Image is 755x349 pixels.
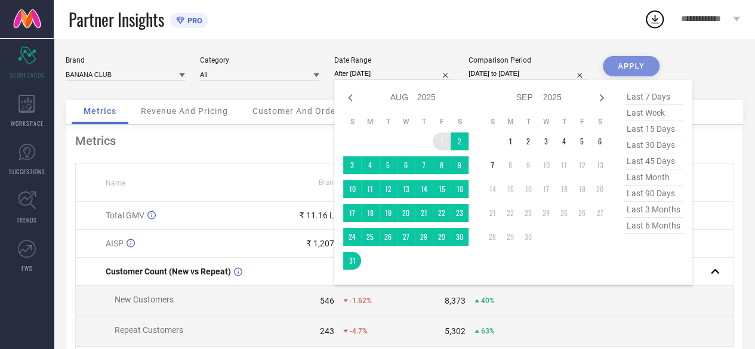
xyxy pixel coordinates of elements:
[379,156,397,174] td: Tue Aug 05 2025
[319,178,358,187] span: Brand Value
[84,106,116,116] span: Metrics
[469,56,588,64] div: Comparison Period
[397,117,415,126] th: Wednesday
[397,228,415,246] td: Wed Aug 27 2025
[573,156,591,174] td: Fri Sep 12 2025
[481,327,495,335] span: 63%
[591,156,609,174] td: Sat Sep 13 2025
[501,156,519,174] td: Mon Sep 08 2025
[397,156,415,174] td: Wed Aug 06 2025
[573,132,591,150] td: Fri Sep 05 2025
[591,204,609,222] td: Sat Sep 27 2025
[361,156,379,174] td: Mon Aug 04 2025
[624,121,683,137] span: last 15 days
[451,180,469,198] td: Sat Aug 16 2025
[644,8,665,30] div: Open download list
[361,180,379,198] td: Mon Aug 11 2025
[343,228,361,246] td: Sun Aug 24 2025
[445,296,466,305] div: 8,373
[415,117,433,126] th: Thursday
[106,179,125,187] span: Name
[624,137,683,153] span: last 30 days
[555,117,573,126] th: Thursday
[379,180,397,198] td: Tue Aug 12 2025
[11,119,44,128] span: WORKSPACE
[451,132,469,150] td: Sat Aug 02 2025
[379,117,397,126] th: Tuesday
[501,204,519,222] td: Mon Sep 22 2025
[624,105,683,121] span: last week
[519,180,537,198] td: Tue Sep 16 2025
[501,117,519,126] th: Monday
[415,156,433,174] td: Thu Aug 07 2025
[624,153,683,169] span: last 45 days
[10,70,45,79] span: SCORECARDS
[415,180,433,198] td: Thu Aug 14 2025
[537,117,555,126] th: Wednesday
[415,204,433,222] td: Thu Aug 21 2025
[397,204,415,222] td: Wed Aug 20 2025
[624,218,683,234] span: last 6 months
[519,117,537,126] th: Tuesday
[433,132,451,150] td: Fri Aug 01 2025
[69,7,164,32] span: Partner Insights
[361,228,379,246] td: Mon Aug 25 2025
[469,67,588,80] input: Select comparison period
[115,325,183,335] span: Repeat Customers
[320,296,334,305] div: 546
[451,117,469,126] th: Saturday
[519,228,537,246] td: Tue Sep 30 2025
[343,204,361,222] td: Sun Aug 17 2025
[624,89,683,105] span: last 7 days
[555,156,573,174] td: Thu Sep 11 2025
[200,56,319,64] div: Category
[343,252,361,270] td: Sun Aug 31 2025
[343,91,358,105] div: Previous month
[106,267,231,276] span: Customer Count (New vs Repeat)
[106,239,124,248] span: AISP
[433,204,451,222] td: Fri Aug 22 2025
[252,106,344,116] span: Customer And Orders
[624,202,683,218] span: last 3 months
[624,186,683,202] span: last 90 days
[483,180,501,198] td: Sun Sep 14 2025
[9,167,45,176] span: SUGGESTIONS
[537,156,555,174] td: Wed Sep 10 2025
[306,239,334,248] div: ₹ 1,207
[483,228,501,246] td: Sun Sep 28 2025
[451,228,469,246] td: Sat Aug 30 2025
[501,180,519,198] td: Mon Sep 15 2025
[483,204,501,222] td: Sun Sep 21 2025
[624,169,683,186] span: last month
[519,132,537,150] td: Tue Sep 02 2025
[397,180,415,198] td: Wed Aug 13 2025
[555,132,573,150] td: Thu Sep 04 2025
[483,117,501,126] th: Sunday
[451,156,469,174] td: Sat Aug 09 2025
[361,117,379,126] th: Monday
[75,134,734,148] div: Metrics
[334,67,454,80] input: Select date range
[537,204,555,222] td: Wed Sep 24 2025
[343,180,361,198] td: Sun Aug 10 2025
[21,264,33,273] span: FWD
[184,16,202,25] span: PRO
[501,228,519,246] td: Mon Sep 29 2025
[555,204,573,222] td: Thu Sep 25 2025
[299,211,334,220] div: ₹ 11.16 L
[591,117,609,126] th: Saturday
[519,156,537,174] td: Tue Sep 09 2025
[66,56,185,64] div: Brand
[445,326,466,336] div: 5,302
[320,326,334,336] div: 243
[343,117,361,126] th: Sunday
[334,56,454,64] div: Date Range
[115,295,174,304] span: New Customers
[433,117,451,126] th: Friday
[433,180,451,198] td: Fri Aug 15 2025
[379,228,397,246] td: Tue Aug 26 2025
[594,91,609,105] div: Next month
[573,204,591,222] td: Fri Sep 26 2025
[519,204,537,222] td: Tue Sep 23 2025
[501,132,519,150] td: Mon Sep 01 2025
